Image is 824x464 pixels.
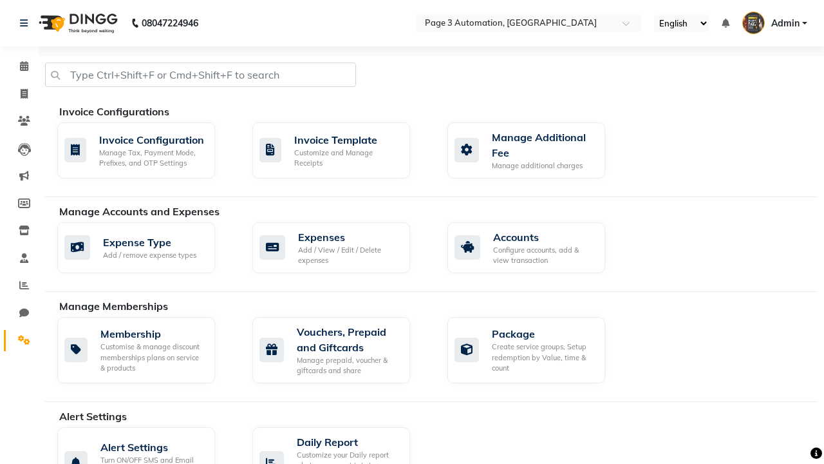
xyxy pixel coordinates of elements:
[45,63,356,87] input: Type Ctrl+Shift+F or Cmd+Shift+F to search
[57,122,233,179] a: Invoice ConfigurationManage Tax, Payment Mode, Prefixes, and OTP Settings
[294,132,400,148] div: Invoice Template
[492,160,595,171] div: Manage additional charges
[99,148,205,169] div: Manage Tax, Payment Mode, Prefixes, and OTP Settings
[492,130,595,160] div: Manage Additional Fee
[298,245,400,266] div: Add / View / Edit / Delete expenses
[297,434,400,450] div: Daily Report
[100,326,205,342] div: Membership
[103,235,196,250] div: Expense Type
[297,355,400,376] div: Manage prepaid, voucher & giftcards and share
[294,148,400,169] div: Customize and Manage Receipts
[493,229,595,245] div: Accounts
[493,245,595,266] div: Configure accounts, add & view transaction
[298,229,400,245] div: Expenses
[447,222,623,273] a: AccountsConfigure accounts, add & view transaction
[492,326,595,342] div: Package
[103,250,196,261] div: Add / remove expense types
[99,132,205,148] div: Invoice Configuration
[252,317,428,383] a: Vouchers, Prepaid and GiftcardsManage prepaid, voucher & giftcards and share
[100,342,205,374] div: Customise & manage discount memberships plans on service & products
[771,17,800,30] span: Admin
[33,5,121,41] img: logo
[447,317,623,383] a: PackageCreate service groups, Setup redemption by Value, time & count
[252,222,428,273] a: ExpensesAdd / View / Edit / Delete expenses
[100,440,205,455] div: Alert Settings
[492,342,595,374] div: Create service groups, Setup redemption by Value, time & count
[447,122,623,179] a: Manage Additional FeeManage additional charges
[57,222,233,273] a: Expense TypeAdd / remove expense types
[252,122,428,179] a: Invoice TemplateCustomize and Manage Receipts
[742,12,765,34] img: Admin
[297,324,400,355] div: Vouchers, Prepaid and Giftcards
[57,317,233,383] a: MembershipCustomise & manage discount memberships plans on service & products
[142,5,198,41] b: 08047224946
